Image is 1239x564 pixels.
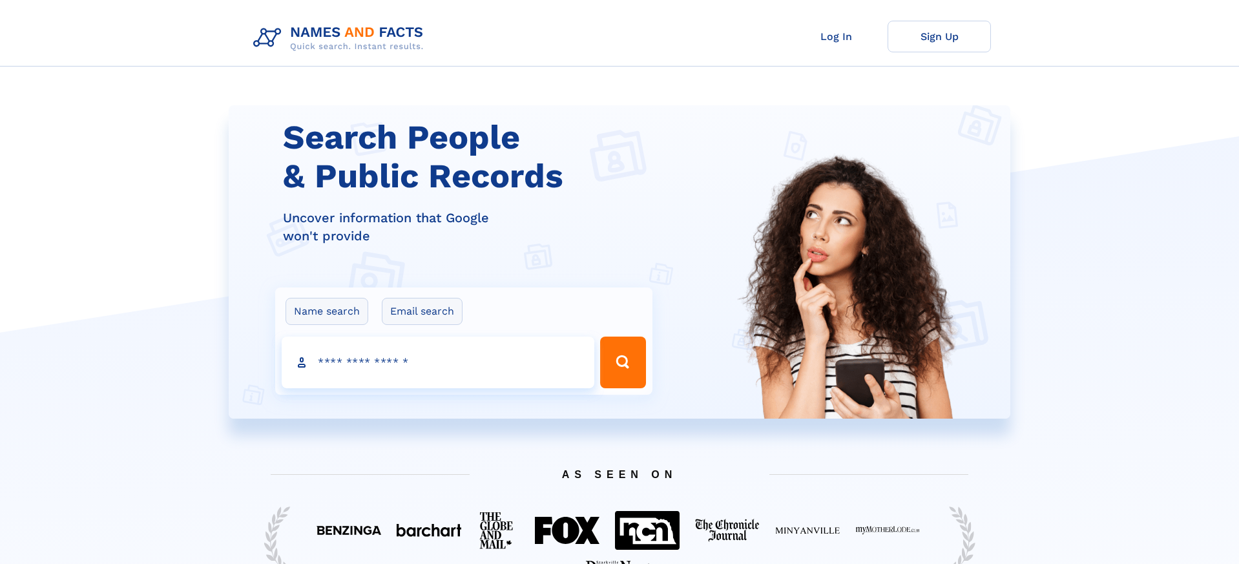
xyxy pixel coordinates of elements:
img: Featured on FOX 40 [535,517,599,544]
h1: Search People & Public Records [283,118,660,196]
a: Sign Up [888,21,991,52]
img: Featured on NCN [615,511,680,549]
img: Featured on Benzinga [317,526,381,535]
button: Search Button [600,337,645,388]
label: Email search [382,298,463,325]
input: search input [282,337,594,388]
img: Featured on The Chronicle Journal [695,519,760,542]
img: Logo Names and Facts [248,21,434,56]
img: Featured on My Mother Lode [855,526,920,535]
img: Featured on Minyanville [775,526,840,535]
div: Uncover information that Google won't provide [283,209,660,245]
a: Log In [784,21,888,52]
span: AS SEEN ON [251,453,988,496]
label: Name search [286,298,368,325]
img: Featured on BarChart [397,524,461,536]
img: Search People and Public records [729,152,968,483]
img: Featured on The Globe And Mail [477,509,519,552]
